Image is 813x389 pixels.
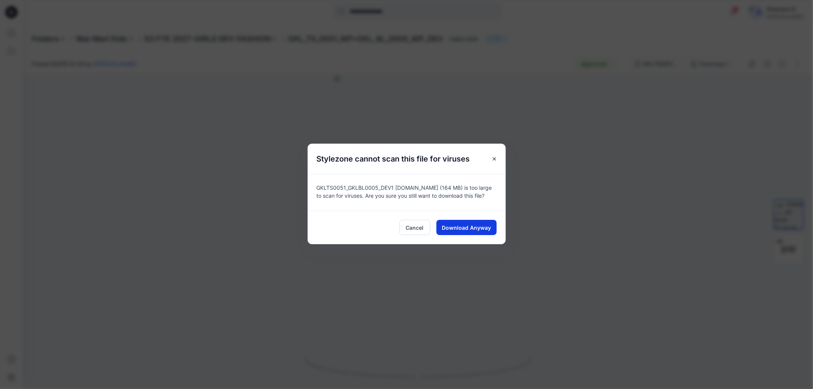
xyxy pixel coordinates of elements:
h5: Stylezone cannot scan this file for viruses [308,144,479,174]
button: Cancel [399,220,430,235]
button: Close [487,152,501,166]
span: Cancel [406,224,424,232]
span: Download Anyway [442,224,491,232]
div: GKLTS0051_GKLBL0005_DEV1 [DOMAIN_NAME] (164 MB) is too large to scan for viruses. Are you sure yo... [308,174,506,211]
button: Download Anyway [436,220,497,235]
